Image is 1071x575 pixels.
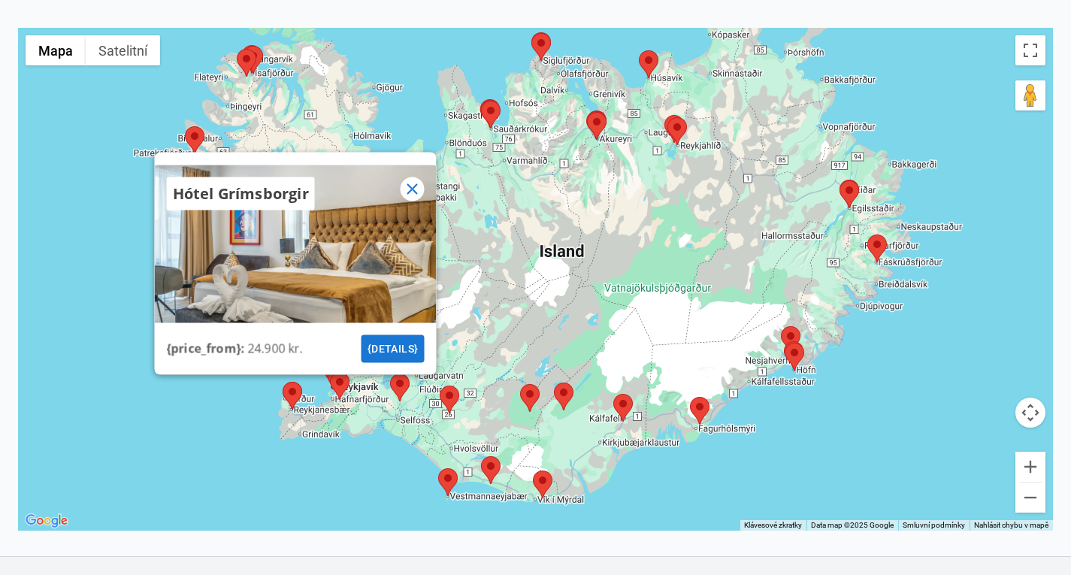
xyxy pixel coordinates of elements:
a: Smluvní podmínky (otevře se na nové kartě) [903,521,965,529]
p: Hótel Grímsborgir [172,183,308,204]
p: {price_from} : [166,339,247,357]
button: Ovládání kamery na mapě [1015,398,1045,428]
button: Zobrazit mapu s ulicemi [26,35,86,65]
a: Otevřít tuto oblast v Mapách Google (otevře nové okno) [22,511,71,531]
a: Nahlásit chybu v mapě [974,521,1048,529]
img: Google [22,511,71,531]
button: Oddálit [1015,483,1045,513]
span: Data map ©2025 Google [811,521,894,529]
button: Přetažením panáčka na mapu otevřete Street View [1015,80,1045,110]
button: Zobrazit satelitní snímky [86,35,160,65]
button: {details} [361,334,424,362]
button: Klávesové zkratky [744,520,802,531]
button: Přepnout zobrazení na celou obrazovku [1015,35,1045,65]
p: 24.900 kr. [247,339,303,357]
button: Přiblížit [1015,452,1045,482]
